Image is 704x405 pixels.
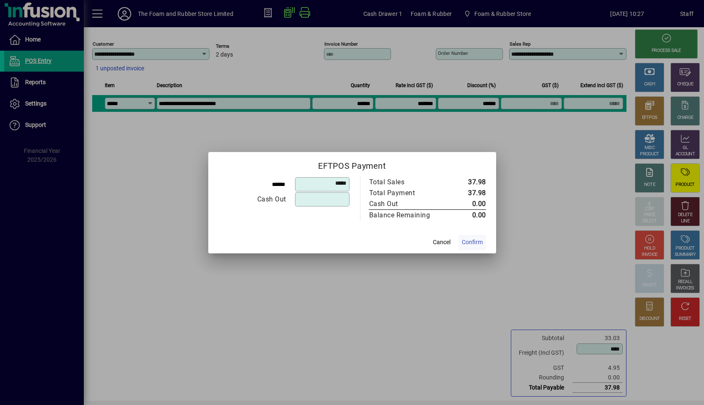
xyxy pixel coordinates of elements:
div: Cash Out [219,194,286,204]
td: 37.98 [448,177,486,188]
td: 37.98 [448,188,486,199]
td: 0.00 [448,199,486,210]
span: Confirm [462,238,483,247]
span: Cancel [433,238,450,247]
div: Cash Out [369,199,440,209]
button: Cancel [428,235,455,250]
td: Total Sales [369,177,448,188]
h2: EFTPOS Payment [208,152,496,176]
td: Total Payment [369,188,448,199]
button: Confirm [458,235,486,250]
td: 0.00 [448,209,486,221]
div: Balance Remaining [369,210,440,220]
